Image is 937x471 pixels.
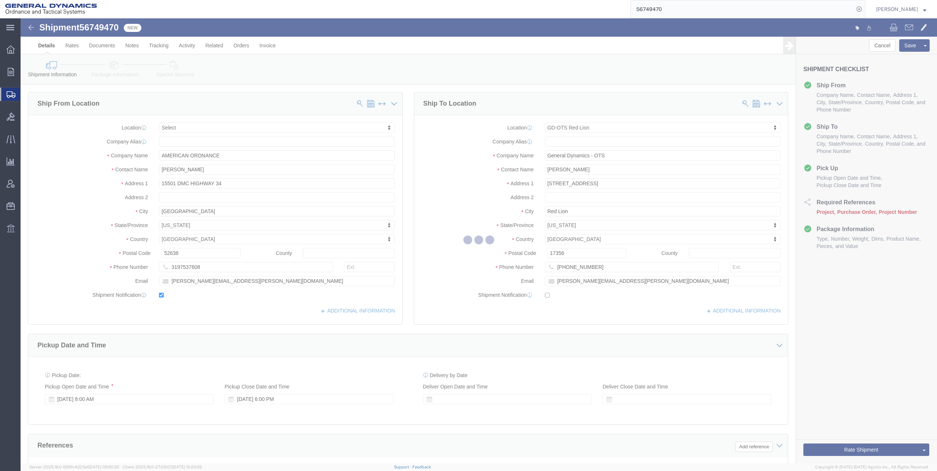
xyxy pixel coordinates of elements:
[876,5,918,13] span: Timothy Kilraine
[394,465,412,469] a: Support
[88,465,119,469] span: [DATE] 09:50:32
[815,464,928,470] span: Copyright © [DATE]-[DATE] Agistix Inc., All Rights Reserved
[412,465,431,469] a: Feedback
[631,0,854,18] input: Search for shipment number, reference number
[5,4,97,15] img: logo
[123,465,202,469] span: Client: 2025.18.0-27d3021
[29,465,119,469] span: Server: 2025.18.0-659fc4323ef
[876,5,927,14] button: [PERSON_NAME]
[172,465,202,469] span: [DATE] 10:20:09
